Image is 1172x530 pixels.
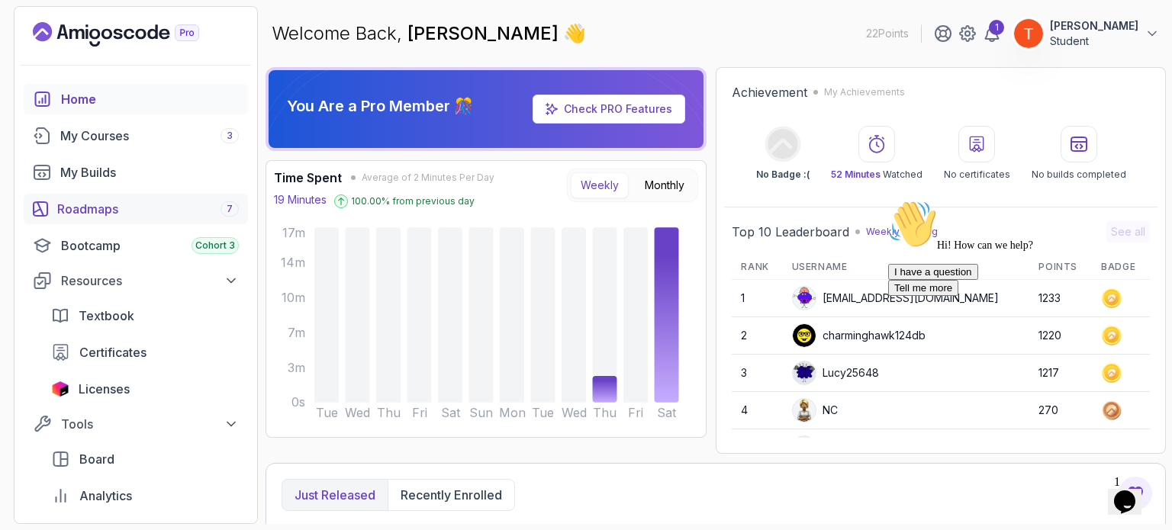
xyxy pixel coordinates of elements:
tspan: Fri [629,406,644,420]
div: [EMAIL_ADDRESS][DOMAIN_NAME] [792,286,999,310]
tspan: Fri [412,406,427,420]
tspan: 0s [291,396,305,410]
tspan: Tue [532,406,554,420]
p: Student [1050,34,1138,49]
iframe: chat widget [882,194,1157,461]
div: Home [61,90,239,108]
span: Licenses [79,380,130,398]
a: 1 [983,24,1001,43]
a: Check PRO Features [564,102,672,115]
a: certificates [42,337,248,368]
a: textbook [42,300,248,331]
p: You Are a Pro Member 🎊 [287,95,473,117]
td: 2 [732,317,782,355]
div: Roadmaps [57,200,239,218]
h2: Top 10 Leaderboard [732,223,849,241]
span: 7 [227,203,233,215]
p: No builds completed [1032,169,1126,181]
span: 52 Minutes [831,169,881,180]
tspan: 14m [281,255,305,270]
span: 👋 [561,18,591,49]
p: Watched [831,169,922,181]
span: Textbook [79,307,134,325]
div: Bootcamp [61,236,239,255]
tspan: Thu [594,406,617,420]
td: 5 [732,429,782,467]
span: Certificates [79,343,146,361]
span: Analytics [79,487,132,505]
tspan: Wed [562,406,587,420]
a: bootcamp [24,230,248,261]
span: Hi! How can we help? [6,46,151,57]
div: My Courses [60,127,239,145]
p: 22 Points [866,26,909,41]
button: Just released [282,480,388,510]
button: Tell me more [6,86,76,102]
button: Monthly [635,172,694,198]
div: 👋Hi! How can we help?I have a questionTell me more [6,6,281,102]
p: Recently enrolled [401,486,502,504]
div: NC [792,398,838,422]
a: board [42,444,248,474]
button: Recently enrolled [388,480,514,510]
td: 4 [732,392,782,429]
p: [PERSON_NAME] [1050,18,1138,34]
tspan: Tue [316,406,338,420]
a: Check PRO Features [533,95,685,124]
p: Just released [295,486,375,504]
img: user profile image [1014,19,1043,48]
img: default monster avatar [793,361,816,384]
a: courses [24,120,248,151]
div: 1 [989,20,1004,35]
img: :wave: [6,6,55,55]
tspan: Mon [499,406,526,420]
div: asifahmedjesi [792,435,891,460]
img: user profile image [793,324,816,347]
tspan: 7m [288,326,305,340]
button: I have a question [6,70,96,86]
button: Tools [24,410,248,438]
tspan: Sun [469,406,493,420]
span: Average of 2 Minutes Per Day [362,172,494,184]
tspan: Wed [345,406,370,420]
div: Lucy25648 [792,361,879,385]
a: licenses [42,374,248,404]
p: 100.00 % from previous day [351,195,475,207]
span: [PERSON_NAME] [407,22,563,44]
img: default monster avatar [793,287,816,310]
tspan: Sat [441,406,461,420]
iframe: chat widget [1108,469,1157,515]
tspan: 3m [288,361,305,375]
h2: Achievement [732,83,807,101]
span: Board [79,450,114,468]
a: home [24,84,248,114]
a: builds [24,157,248,188]
tspan: 17m [282,226,305,240]
div: My Builds [60,163,239,181]
p: No certificates [944,169,1010,181]
a: analytics [42,480,248,511]
a: roadmaps [24,194,248,224]
p: Weekly Ranking [866,226,938,238]
span: Cohort 3 [195,239,235,252]
img: jetbrains icon [51,381,69,397]
td: 1 [732,280,782,317]
td: 3 [732,355,782,392]
p: My Achievements [824,86,905,98]
tspan: Thu [377,406,401,420]
p: No Badge :( [756,169,810,181]
th: Rank [732,255,782,280]
th: Username [783,255,1030,280]
div: charminghawk124db [792,323,926,348]
img: user profile image [793,399,816,422]
tspan: 10m [282,291,305,305]
div: Tools [61,415,239,433]
button: Resources [24,267,248,294]
span: 3 [227,130,233,142]
button: user profile image[PERSON_NAME]Student [1013,18,1160,49]
p: Welcome Back, [272,21,586,46]
div: Resources [61,271,239,290]
p: 19 Minutes [274,192,327,207]
tspan: Sat [658,406,678,420]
